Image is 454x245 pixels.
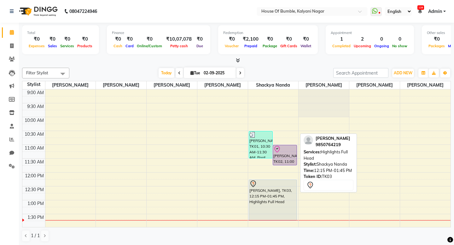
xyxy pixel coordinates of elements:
span: Wallet [299,44,313,48]
div: 9:00 AM [26,89,45,96]
div: 10:00 AM [23,117,45,124]
span: Voucher [223,44,240,48]
span: Time: [304,168,314,173]
div: 10:30 AM [23,131,45,138]
div: 11:00 AM [23,145,45,151]
div: Shackya Nanda [304,161,353,168]
input: 2025-09-02 [202,68,233,78]
div: 12:30 PM [24,186,45,193]
div: 0 [373,36,391,43]
span: Stylist: [304,162,317,167]
div: Total [27,30,94,36]
div: Redemption [223,30,313,36]
span: Upcoming [352,44,373,48]
span: [PERSON_NAME] [96,81,146,89]
input: Search Appointment [333,68,388,78]
span: Ongoing [373,44,391,48]
div: 9850764219 [316,142,350,148]
div: ₹0 [124,36,135,43]
span: Sales [46,44,59,48]
span: Token ID: [304,174,322,179]
span: [PERSON_NAME] [316,136,350,141]
span: Tue [189,71,202,75]
div: 0 [391,36,409,43]
div: [PERSON_NAME], TK01, 10:30 AM-11:30 AM, Root Touch Up- Full [249,131,273,158]
span: Prepaid [243,44,259,48]
div: [PERSON_NAME], TK03, 12:15 PM-01:45 PM, Highlights Full Head [249,180,297,220]
span: Completed [331,44,352,48]
div: 1 [331,36,352,43]
div: ₹0 [427,36,446,43]
div: TK03 [304,174,353,180]
div: 2 [352,36,373,43]
a: 139 [418,9,422,14]
span: Admin [428,8,442,15]
div: Appointment [331,30,409,36]
div: ₹0 [299,36,313,43]
span: [PERSON_NAME] [147,81,197,89]
span: Today [159,68,174,78]
span: No show [391,44,409,48]
span: [PERSON_NAME] [299,81,349,89]
span: Package [261,44,279,48]
span: Highlights Full Head [304,149,348,161]
span: Shackya Nanda [248,81,299,89]
span: [PERSON_NAME] [400,81,451,89]
div: 1:30 PM [26,214,45,221]
span: Expenses [27,44,46,48]
div: ₹0 [223,36,240,43]
div: 12:00 PM [24,173,45,179]
div: 1:00 PM [26,200,45,207]
span: Cash [112,44,124,48]
span: Due [195,44,205,48]
span: [PERSON_NAME] [197,81,248,89]
button: ADD NEW [392,69,414,77]
div: ₹2,100 [240,36,261,43]
span: Petty cash [169,44,189,48]
span: Services: [304,149,321,154]
div: ₹0 [135,36,164,43]
span: Gift Cards [279,44,299,48]
div: ₹0 [261,36,279,43]
div: 9:30 AM [26,103,45,110]
div: ₹10,07,078 [164,36,194,43]
div: ₹0 [112,36,124,43]
div: 11:30 AM [23,159,45,165]
div: ₹0 [27,36,46,43]
span: Products [76,44,94,48]
div: ₹0 [46,36,59,43]
div: Stylist [22,81,45,88]
b: 08047224946 [69,3,97,20]
span: [PERSON_NAME] [45,81,96,89]
span: Packages [427,44,446,48]
div: ₹0 [76,36,94,43]
div: ₹0 [194,36,205,43]
span: 139 [417,5,424,10]
div: ₹0 [279,36,299,43]
div: 12:15 PM-01:45 PM [304,168,353,174]
span: [PERSON_NAME] [349,81,400,89]
div: Finance [112,30,205,36]
div: [PERSON_NAME], TK02, 11:00 AM-11:45 AM, Haircut (W) Art Director Shackya [273,145,297,165]
span: Card [124,44,135,48]
span: ADD NEW [394,71,412,75]
div: ₹0 [59,36,76,43]
span: Services [59,44,76,48]
img: profile [304,135,313,145]
span: 1 / 1 [31,232,40,239]
img: logo [16,3,59,20]
span: Online/Custom [135,44,164,48]
span: Filter Stylist [26,70,48,75]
